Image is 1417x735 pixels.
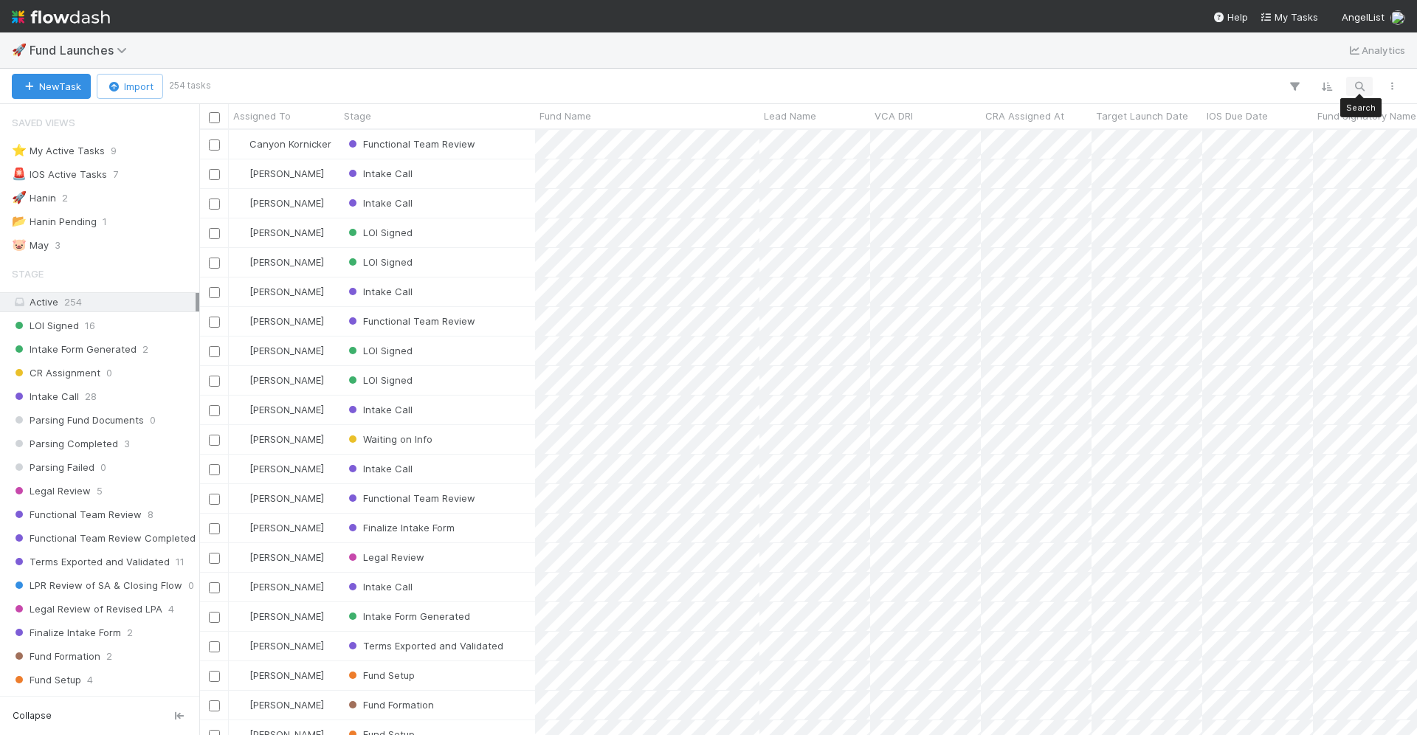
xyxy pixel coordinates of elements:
span: 28 [85,387,97,406]
img: avatar_d055a153-5d46-4590-b65c-6ad68ba65107.png [235,374,247,386]
span: 2 [142,340,148,359]
img: avatar_56903d4e-183f-4548-9968-339ac63075ae.png [235,463,247,475]
div: Functional Team Review [345,137,475,151]
span: Parsing Failed [12,458,94,477]
div: LOI Signed [345,373,413,387]
div: Intake Form Generated [345,609,470,624]
a: My Tasks [1260,10,1318,24]
span: Intake Call [345,404,413,415]
span: 0 [150,411,156,429]
span: 16 [85,317,95,335]
div: IOS Active Tasks [12,165,107,184]
span: 3 [124,435,130,453]
span: 0 [100,458,106,477]
div: May [12,236,49,255]
input: Toggle Row Selected [209,346,220,357]
div: Fund Setup [345,668,415,683]
span: Collapse [13,709,52,722]
div: Functional Team Review [345,314,475,328]
div: Canyon Kornicker [235,137,331,151]
div: Intake Call [345,196,413,210]
span: 0 [152,694,158,713]
span: Legal Review of Revised LPA [12,600,162,618]
img: avatar_8fe3758e-7d23-4e6b-a9f5-b81892974716.png [235,610,247,622]
img: avatar_c597f508-4d28-4c7c-92e0-bd2d0d338f8e.png [1390,10,1405,25]
div: [PERSON_NAME] [235,520,324,535]
span: [PERSON_NAME] [249,345,324,356]
img: avatar_56903d4e-183f-4548-9968-339ac63075ae.png [235,256,247,268]
div: LOI Signed [345,225,413,240]
span: 7 [113,165,118,184]
img: avatar_f2899df2-d2b9-483b-a052-ca3b1db2e5e2.png [235,581,247,593]
div: Finalize Intake Form [345,520,455,535]
span: 8 [148,505,154,524]
span: [PERSON_NAME] [249,374,324,386]
span: [PERSON_NAME] [249,463,324,475]
span: 🚨 [12,168,27,180]
div: Active [12,293,196,311]
div: [PERSON_NAME] [235,432,324,446]
span: [PERSON_NAME] [249,168,324,179]
input: Toggle Row Selected [209,582,220,593]
span: [PERSON_NAME] [249,699,324,711]
input: Toggle Row Selected [209,553,220,564]
div: Intake Call [345,284,413,299]
span: Legal Review [12,482,91,500]
div: [PERSON_NAME] [235,638,324,653]
span: Parsing Completed [12,435,118,453]
span: LPR Review of SA & Closing Flow [12,576,182,595]
input: Toggle Row Selected [209,287,220,298]
div: [PERSON_NAME] [235,491,324,505]
span: [PERSON_NAME] [249,286,324,297]
span: LOI Signed [345,374,413,386]
input: Toggle Row Selected [209,228,220,239]
div: LOI Signed [345,255,413,269]
div: [PERSON_NAME] [235,343,324,358]
div: My Active Tasks [12,142,105,160]
div: Intake Call [345,579,413,594]
span: Finalize Intake Form [345,522,455,534]
span: 3 [55,236,61,255]
span: Terms Exported and Validated [345,640,503,652]
div: Help [1213,10,1248,24]
button: Import [97,74,163,99]
div: Waiting on Info [345,432,432,446]
span: Legal Review [345,551,424,563]
span: [PERSON_NAME] [249,669,324,681]
input: Toggle Row Selected [209,199,220,210]
span: Functional Team Review Completed [12,529,196,548]
button: NewTask [12,74,91,99]
span: Fund Launches [30,43,134,58]
span: Intake Form Generated [12,340,137,359]
span: [PERSON_NAME] [249,581,324,593]
div: [PERSON_NAME] [235,284,324,299]
span: 0 [106,364,112,382]
span: Functional Team Review [345,138,475,150]
div: Hanin Pending [12,213,97,231]
span: [PERSON_NAME] [249,256,324,268]
div: [PERSON_NAME] [235,579,324,594]
span: [PERSON_NAME] [249,227,324,238]
div: [PERSON_NAME] [235,697,324,712]
div: [PERSON_NAME] [235,225,324,240]
input: Toggle All Rows Selected [209,112,220,123]
input: Toggle Row Selected [209,671,220,682]
span: 🚀 [12,191,27,204]
span: Functional Team Review [345,315,475,327]
span: Fund Formation [12,647,100,666]
div: [PERSON_NAME] [235,196,324,210]
span: CR Assignment [12,364,100,382]
div: Functional Team Review [345,491,475,505]
input: Toggle Row Selected [209,376,220,387]
div: Fund Formation [345,697,434,712]
div: Terms Exported and Validated [345,638,503,653]
span: [PERSON_NAME] [249,551,324,563]
input: Toggle Row Selected [209,169,220,180]
span: Assigned To [233,108,291,123]
div: [PERSON_NAME] [235,609,324,624]
span: 2 [106,647,112,666]
span: Intake Call [345,197,413,209]
img: avatar_ba76ddef-3fd0-4be4-9bc3-126ad567fcd5.png [235,551,247,563]
img: avatar_60e5bba5-e4c9-4ca2-8b5c-d649d5645218.png [235,227,247,238]
img: avatar_7ba8ec58-bd0f-432b-b5d2-ae377bfaef52.png [235,286,247,297]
